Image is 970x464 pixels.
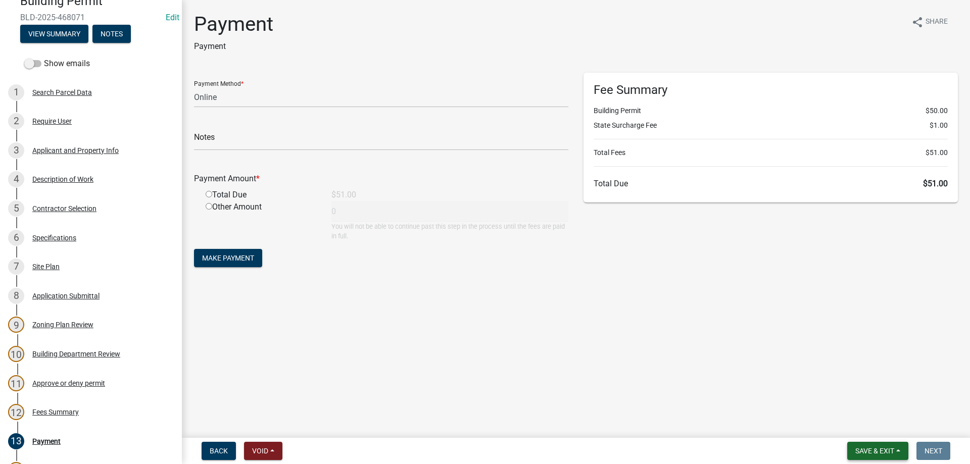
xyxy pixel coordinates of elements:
div: 9 [8,317,24,333]
button: Notes [92,25,131,43]
span: BLD-2025-468071 [20,13,162,22]
div: 8 [8,288,24,304]
div: 12 [8,404,24,420]
span: $51.00 [923,179,948,188]
wm-modal-confirm: Summary [20,30,88,38]
span: Share [926,16,948,28]
div: 6 [8,230,24,246]
div: 7 [8,259,24,275]
li: Total Fees [594,147,948,158]
span: Make Payment [202,254,254,262]
div: 1 [8,84,24,100]
span: $51.00 [926,147,948,158]
div: 5 [8,200,24,217]
wm-modal-confirm: Notes [92,30,131,38]
li: State Surcharge Fee [594,120,948,131]
li: Building Permit [594,106,948,116]
div: Site Plan [32,263,60,270]
div: Description of Work [32,176,93,183]
p: Payment [194,40,273,53]
span: $1.00 [930,120,948,131]
button: shareShare [903,12,956,32]
div: Require User [32,118,72,125]
wm-modal-confirm: Edit Application Number [166,13,179,22]
button: Save & Exit [847,442,908,460]
div: Building Department Review [32,350,120,357]
button: View Summary [20,25,88,43]
h6: Fee Summary [594,83,948,97]
span: $50.00 [926,106,948,116]
div: Payment Amount [186,173,576,185]
div: Applicant and Property Info [32,147,119,154]
div: Approve or deny permit [32,380,105,387]
span: Save & Exit [855,447,894,455]
div: Payment [32,438,61,445]
span: Void [252,447,268,455]
div: Search Parcel Data [32,89,92,96]
div: 10 [8,346,24,362]
div: Total Due [198,189,324,201]
div: Zoning Plan Review [32,321,93,328]
i: share [911,16,924,28]
h6: Total Due [594,179,948,188]
button: Make Payment [194,249,262,267]
div: Application Submittal [32,292,100,299]
div: 3 [8,142,24,159]
div: Contractor Selection [32,205,96,212]
a: Edit [166,13,179,22]
div: 2 [8,113,24,129]
div: 13 [8,433,24,449]
label: Show emails [24,58,90,70]
button: Void [244,442,282,460]
span: Back [210,447,228,455]
h1: Payment [194,12,273,36]
div: Specifications [32,234,76,241]
div: 4 [8,171,24,187]
button: Back [202,442,236,460]
div: 11 [8,375,24,391]
span: Next [925,447,942,455]
button: Next [916,442,950,460]
div: Fees Summary [32,408,79,416]
div: Other Amount [198,201,324,241]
